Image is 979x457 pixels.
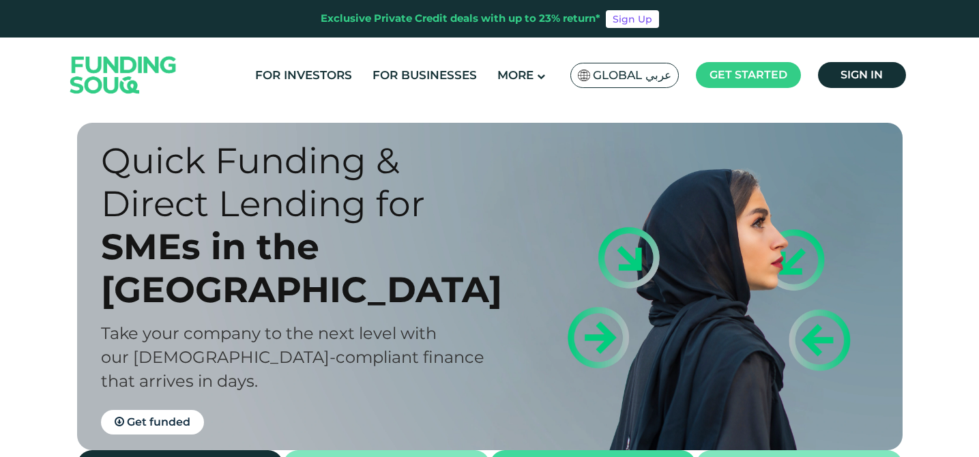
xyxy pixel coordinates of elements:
[606,10,659,28] a: Sign Up
[710,68,787,81] span: Get started
[578,70,590,81] img: SA Flag
[101,323,484,391] span: Take your company to the next level with our [DEMOGRAPHIC_DATA]-compliant finance that arrives in...
[818,62,906,88] a: Sign in
[127,415,190,428] span: Get funded
[57,40,190,109] img: Logo
[252,64,355,87] a: For Investors
[841,68,883,81] span: Sign in
[593,68,671,83] span: Global عربي
[497,68,534,82] span: More
[101,225,514,311] div: SMEs in the [GEOGRAPHIC_DATA]
[101,410,204,434] a: Get funded
[101,139,514,225] div: Quick Funding & Direct Lending for
[369,64,480,87] a: For Businesses
[321,11,600,27] div: Exclusive Private Credit deals with up to 23% return*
